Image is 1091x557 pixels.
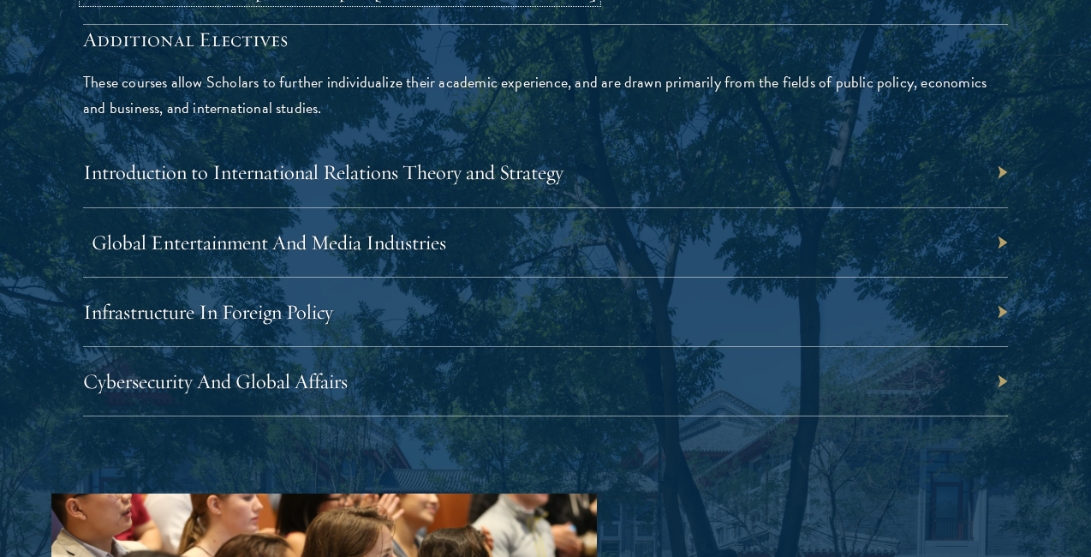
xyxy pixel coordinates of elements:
h5: Additional Electives [83,25,1008,54]
a: Introduction to International Relations Theory and Strategy [83,159,563,185]
p: These courses allow Scholars to further individualize their academic experience, and are drawn pr... [83,69,1008,121]
a: Global Entertainment And Media Industries [92,230,446,255]
a: Cybersecurity And Global Affairs [83,368,348,394]
a: Infrastructure In Foreign Policy [83,299,333,325]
